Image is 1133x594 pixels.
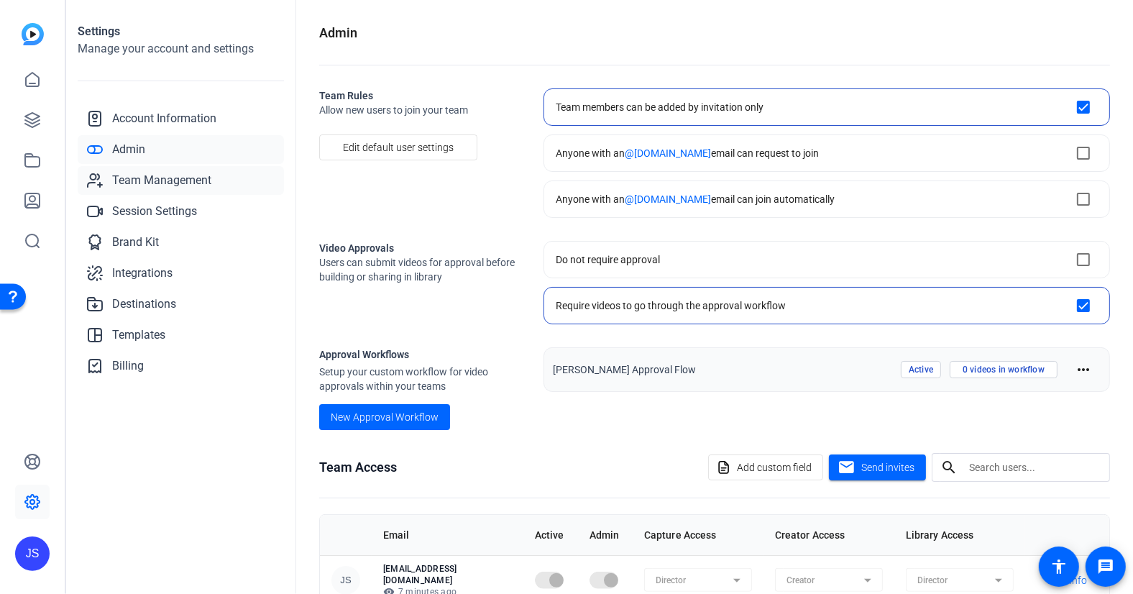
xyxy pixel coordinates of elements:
a: Destinations [78,290,284,319]
mat-icon: accessibility [1050,558,1068,575]
div: Require videos to go through the approval workflow [556,298,786,313]
img: blue-gradient.svg [22,23,44,45]
h2: Manage your account and settings [78,40,284,58]
span: Destinations [112,296,176,313]
span: Setup your custom workflow for video approvals within your teams [319,365,520,393]
th: Active [523,515,578,555]
a: Integrations [78,259,284,288]
mat-icon: message [1097,558,1114,575]
mat-icon: more_horiz [1075,361,1092,378]
button: New Approval Workflow [319,404,450,430]
span: Templates [112,326,165,344]
span: Team Management [112,172,211,189]
th: Admin [578,515,633,555]
a: Account Information [78,104,284,133]
div: Anyone with an email can request to join [556,146,819,160]
input: Search users... [969,459,1098,476]
div: JS [15,536,50,571]
span: Edit default user settings [343,134,454,161]
span: Account Information [112,110,216,127]
a: Templates [78,321,284,349]
button: Add custom field [708,454,823,480]
button: Edit default user settings [319,134,477,160]
button: Send invites [829,454,926,480]
span: Brand Kit [112,234,159,251]
span: Admin [112,141,145,158]
mat-icon: search [932,459,966,476]
span: 0 videos in workflow [950,361,1058,378]
span: Active [901,361,941,378]
span: Add custom field [737,454,812,481]
h1: Approval Workflows [319,347,520,362]
span: Send invites [861,460,914,475]
a: Billing [78,352,284,380]
a: Team Management [78,166,284,195]
span: Allow new users to join your team [319,103,520,117]
h2: Video Approvals [319,241,520,255]
div: Do not require approval [556,252,660,267]
a: Admin [78,135,284,164]
th: Library Access [894,515,1025,555]
span: @[DOMAIN_NAME] [625,193,711,205]
a: Brand Kit [78,228,284,257]
span: [PERSON_NAME] Approval Flow [553,361,892,378]
span: Session Settings [112,203,197,220]
button: User Info [1037,567,1098,593]
div: Team members can be added by invitation only [556,100,763,114]
a: Session Settings [78,197,284,226]
span: Billing [112,357,144,375]
th: Creator Access [763,515,894,555]
h1: Team Access [319,457,397,478]
span: Integrations [112,265,173,282]
h1: Settings [78,23,284,40]
h2: Team Rules [319,88,520,103]
div: Anyone with an email can join automatically [556,192,835,206]
span: @[DOMAIN_NAME] [625,147,711,159]
mat-icon: mail [838,459,856,477]
span: Users can submit videos for approval before building or sharing in library [319,255,520,284]
h1: Admin [319,23,357,43]
span: New Approval Workflow [331,410,439,425]
p: [EMAIL_ADDRESS][DOMAIN_NAME] [383,563,512,586]
th: Capture Access [633,515,763,555]
th: Email [372,515,523,555]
